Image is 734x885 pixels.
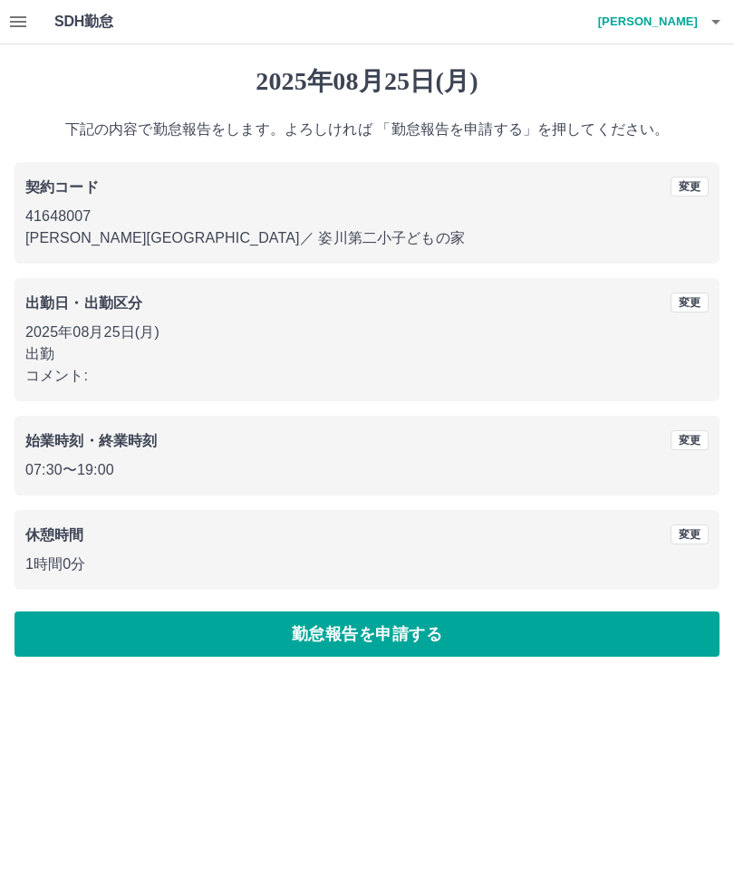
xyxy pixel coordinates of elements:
p: 41648007 [25,206,709,227]
b: 出勤日・出勤区分 [25,295,142,311]
b: 契約コード [25,179,99,195]
p: [PERSON_NAME][GEOGRAPHIC_DATA] ／ 姿川第二小子どもの家 [25,227,709,249]
p: 1時間0分 [25,553,709,575]
button: 変更 [671,293,709,313]
h1: 2025年08月25日(月) [14,66,720,97]
p: コメント: [25,365,709,387]
button: 変更 [671,524,709,544]
p: 出勤 [25,343,709,365]
p: 下記の内容で勤怠報告をします。よろしければ 「勤怠報告を申請する」を押してください。 [14,119,720,140]
p: 07:30 〜 19:00 [25,459,709,481]
b: 休憩時間 [25,527,84,543]
p: 2025年08月25日(月) [25,322,709,343]
button: 変更 [671,177,709,197]
button: 変更 [671,430,709,450]
button: 勤怠報告を申請する [14,611,720,657]
b: 始業時刻・終業時刻 [25,433,157,448]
